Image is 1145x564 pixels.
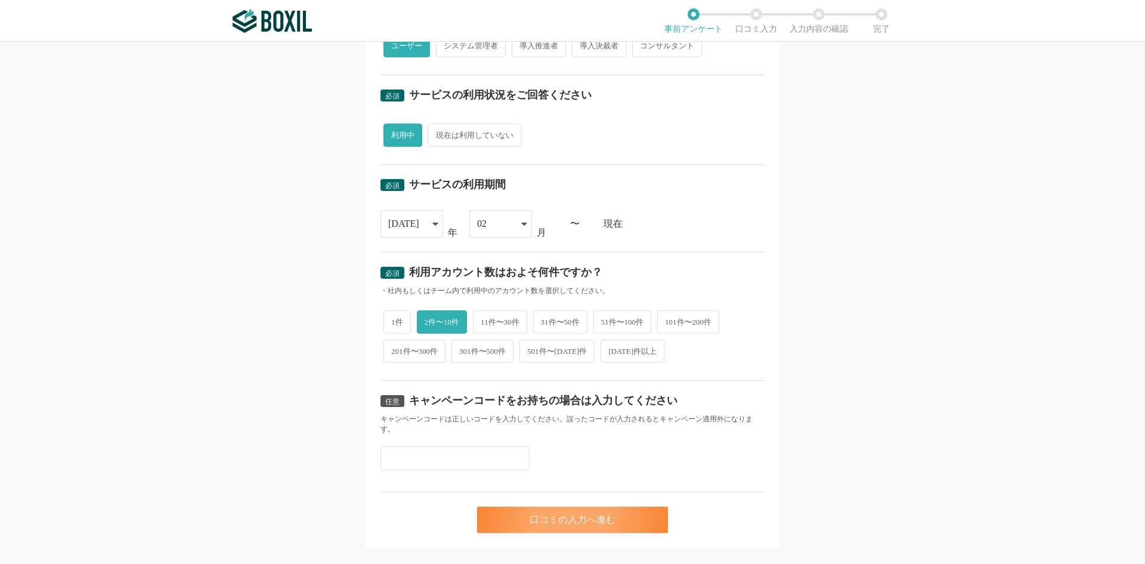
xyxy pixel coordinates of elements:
span: 必須 [385,269,400,278]
div: キャンペーンコードをお持ちの場合は入力してください [409,395,677,406]
span: 導入決裁者 [572,34,626,57]
div: 口コミの入力へ進む [477,507,668,533]
span: ユーザー [383,34,430,57]
div: [DATE] [388,211,419,237]
span: 現在は利用していない [428,124,521,147]
div: サービスの利用期間 [409,179,506,190]
div: 利用アカウント数はおよそ何件ですか？ [409,267,602,278]
li: 事前アンケート [662,8,725,33]
li: 完了 [850,8,912,33]
span: 201件〜300件 [383,340,445,363]
span: 必須 [385,92,400,100]
span: 導入推進者 [512,34,566,57]
span: システム管理者 [436,34,506,57]
span: 101件〜200件 [657,310,719,334]
span: コンサルタント [632,34,702,57]
li: 入力内容の確認 [787,8,850,33]
span: [DATE]件以上 [601,340,664,363]
img: ボクシルSaaS_ロゴ [233,9,312,33]
span: 必須 [385,181,400,190]
div: キャンペーンコードは正しいコードを入力してください。誤ったコードが入力されるとキャンペーン適用外になります。 [380,414,765,434]
span: 301件〜500件 [451,340,513,363]
div: ・社内もしくはチーム内で利用中のアカウント数を選択してください。 [380,286,765,296]
span: 31件〜50件 [533,310,587,334]
span: 任意 [385,397,400,406]
div: 年 [448,228,457,238]
div: 現在 [604,219,765,229]
span: 501件〜[DATE]件 [519,340,595,363]
li: 口コミ入力 [725,8,787,33]
span: 利用中 [383,124,422,147]
span: 11件〜30件 [473,310,527,334]
span: 51件〜100件 [593,310,652,334]
div: サービスの利用状況をご回答ください [409,90,592,100]
span: 2件〜10件 [417,310,468,334]
div: 〜 [570,219,580,229]
span: 1件 [383,310,411,334]
div: 02 [477,211,487,237]
div: 月 [537,228,546,238]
